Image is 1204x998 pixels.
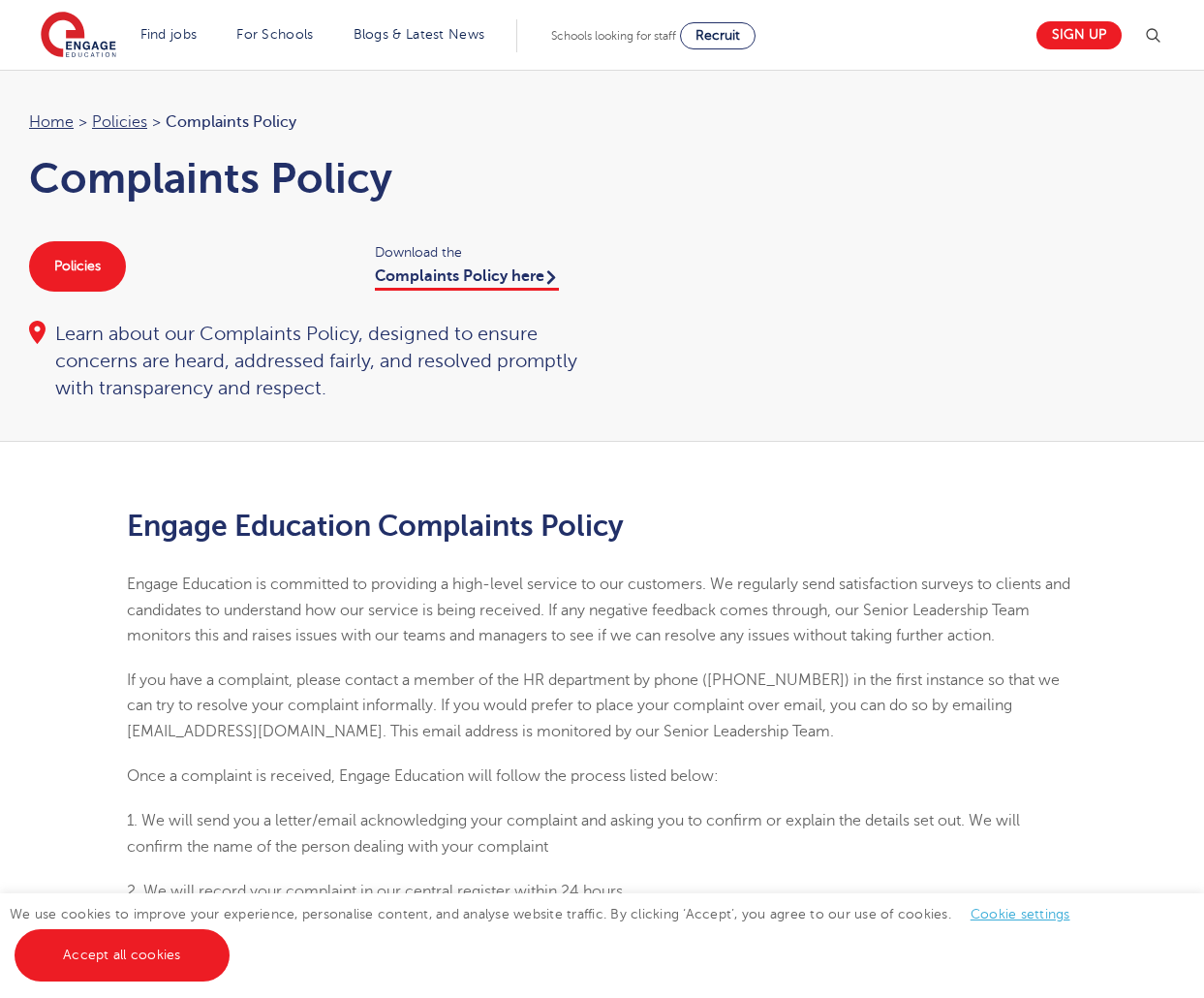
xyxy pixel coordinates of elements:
p: 1. We will send you a letter/email acknowledging your complaint and asking you to confirm or expl... [127,808,1077,859]
h1: Complaints Policy [29,154,583,203]
img: Engage Education [41,12,116,60]
span: Complaints Policy [166,109,296,135]
div: Learn about our Complaints Policy, designed to ensure concerns are heard, addressed fairly, and r... [29,321,583,402]
a: Policies [92,113,147,131]
a: Blogs & Latest News [354,27,485,42]
span: Schools looking for staff [551,29,676,43]
p: 2. We will record your complaint in our central register within 24 hours [127,879,1077,904]
a: Policies [29,241,126,292]
a: Recruit [680,22,756,49]
span: > [78,113,87,131]
a: Accept all cookies [15,929,230,982]
span: Download the [375,241,583,264]
p: Engage Education is committed to providing a high-level service to our customers. We regularly se... [127,572,1077,648]
a: Sign up [1036,21,1122,49]
span: > [152,113,161,131]
a: Home [29,113,74,131]
nav: breadcrumb [29,109,583,135]
a: For Schools [236,27,313,42]
span: Recruit [695,28,740,43]
strong: Engage Education Complaints Policy [127,510,624,543]
p: Once a complaint is received, Engage Education will follow the process listed below: [127,764,1077,789]
span: We use cookies to improve your experience, personalise content, and analyse website traffic. By c... [10,907,1090,962]
p: If you have a complaint, please contact a member of the HR department by phone ([PHONE_NUMBER]) i... [127,668,1077,744]
a: Find jobs [140,27,198,42]
a: Cookie settings [971,907,1070,921]
a: Complaints Policy here [375,267,559,291]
